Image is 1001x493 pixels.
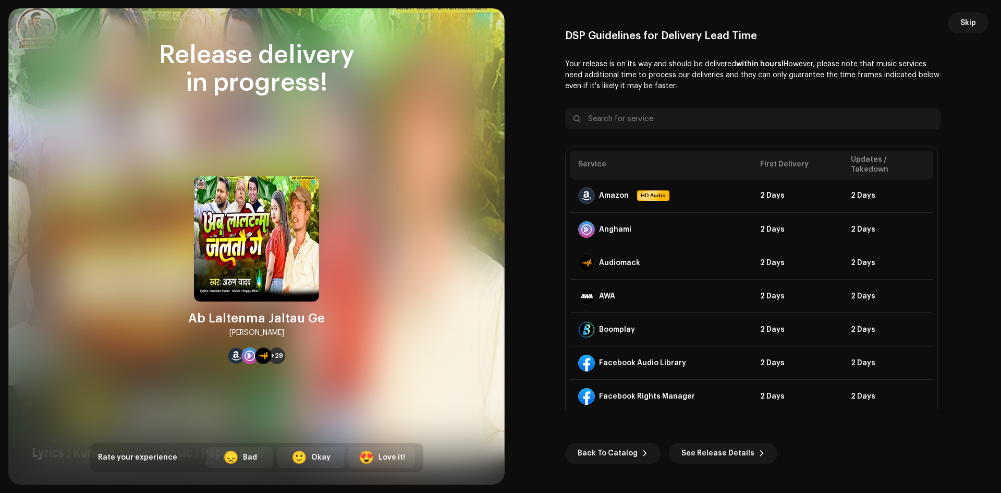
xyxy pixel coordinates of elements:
[599,225,631,234] div: Anghami
[599,326,635,334] div: Boomplay
[599,392,695,401] div: Facebook Rights Manager
[194,176,319,302] img: c3e69b24-e387-4c4f-afcc-704a92fd6518
[599,359,686,367] div: Facebook Audio Library
[843,246,933,280] td: 2 Days
[736,61,784,68] b: within hours!
[188,310,325,327] div: Ab Laltenma Jaltau Ge
[681,443,754,464] span: See Release Details
[752,280,843,313] td: 2 Days
[565,30,941,42] div: DSP Guidelines for Delivery Lead Time
[98,454,177,461] span: Rate your experience
[752,179,843,213] td: 2 Days
[243,452,257,463] div: Bad
[752,313,843,346] td: 2 Days
[570,151,752,179] th: Service
[90,42,423,97] div: Release delivery in progress!
[599,259,640,267] div: Audiomack
[843,280,933,313] td: 2 Days
[565,443,661,464] button: Back To Catalog
[752,213,843,246] td: 2 Days
[752,380,843,413] td: 2 Days
[843,151,933,179] th: Updates / Takedown
[379,452,405,463] div: Love it!
[229,327,284,339] div: [PERSON_NAME]
[752,151,843,179] th: First Delivery
[578,443,638,464] span: Back To Catalog
[843,213,933,246] td: 2 Days
[359,451,374,464] div: 😍
[843,179,933,213] td: 2 Days
[599,191,629,200] div: Amazon
[843,346,933,380] td: 2 Days
[752,346,843,380] td: 2 Days
[565,59,941,92] p: Your release is on its way and should be delivered However, please note that music services need ...
[599,292,615,300] div: AWA
[291,451,307,464] div: 🙂
[565,109,941,129] input: Search for service
[843,380,933,413] td: 2 Days
[960,13,976,33] span: Skip
[669,443,777,464] button: See Release Details
[223,451,239,464] div: 😞
[843,313,933,346] td: 2 Days
[752,246,843,280] td: 2 Days
[271,352,283,360] span: +29
[311,452,331,463] div: Okay
[948,13,988,33] button: Skip
[638,191,668,200] span: HD Audio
